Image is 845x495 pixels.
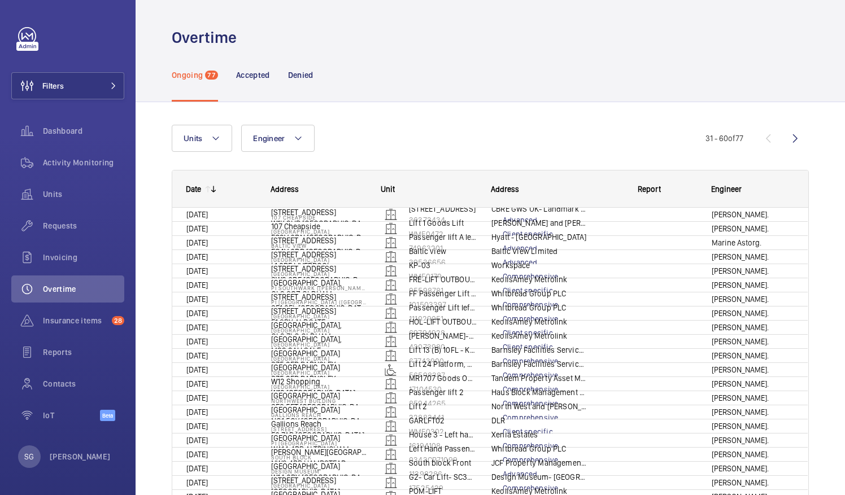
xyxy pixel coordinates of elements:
[186,422,208,431] span: [DATE]
[43,252,124,263] span: Invoicing
[43,315,107,326] span: Insurance items
[184,134,202,143] span: Units
[186,210,208,219] span: [DATE]
[712,448,794,461] span: [PERSON_NAME].
[186,224,208,233] span: [DATE]
[728,134,735,143] span: of
[712,462,794,475] span: [PERSON_NAME].
[24,451,34,462] p: SG
[186,408,208,417] span: [DATE]
[712,406,794,419] span: [PERSON_NAME].
[711,185,742,194] span: Engineer
[491,344,587,356] p: Barnsley Facilities Services- [GEOGRAPHIC_DATA]
[491,316,587,327] p: KeolisAmey Metrolink
[186,379,208,388] span: [DATE]
[712,476,794,489] span: [PERSON_NAME].
[205,71,217,80] span: 77
[491,471,587,483] p: Design Museum- [GEOGRAPHIC_DATA]
[712,293,794,306] span: [PERSON_NAME].
[241,125,315,152] button: Engineer
[43,125,124,137] span: Dashboard
[491,358,587,370] p: Barnsley Facilities Services- [GEOGRAPHIC_DATA]
[712,349,794,362] span: [PERSON_NAME].
[186,323,208,332] span: [DATE]
[43,347,124,358] span: Reports
[491,217,587,229] p: [PERSON_NAME] and [PERSON_NAME] 107 Cheapside
[43,220,124,231] span: Requests
[186,450,208,459] span: [DATE]
[186,238,208,247] span: [DATE]
[712,434,794,447] span: [PERSON_NAME].
[186,351,208,360] span: [DATE]
[712,208,794,221] span: [PERSON_NAME].
[43,410,100,421] span: IoT
[172,69,203,81] p: Ongoing
[43,189,124,200] span: Units
[491,185,519,194] span: Address
[11,72,124,99] button: Filters
[638,185,661,194] span: Report
[236,69,270,81] p: Accepted
[50,451,111,462] p: [PERSON_NAME]
[491,387,587,398] p: Haus Block Management - [PERSON_NAME]
[43,283,124,295] span: Overtime
[491,457,587,468] p: JCF Property Management - [GEOGRAPHIC_DATA]
[186,185,201,194] div: Date
[491,246,587,257] p: Baltic View Limited
[186,281,208,290] span: [DATE]
[186,393,208,402] span: [DATE]
[172,27,243,48] h1: Overtime
[712,363,794,376] span: [PERSON_NAME].
[253,134,285,143] span: Engineer
[712,222,794,235] span: [PERSON_NAME].
[491,288,587,299] p: Whitbread Group PLC
[186,464,208,473] span: [DATE]
[712,420,794,433] span: [PERSON_NAME].
[712,335,794,348] span: [PERSON_NAME].
[42,80,64,91] span: Filters
[271,185,299,194] span: Address
[712,265,794,278] span: [PERSON_NAME].
[712,236,794,249] span: Marine Astorg.
[100,410,115,421] span: Beta
[43,157,124,168] span: Activity Monitoring
[491,373,587,384] p: Tandem Property Asset Management
[491,415,587,426] p: DLR
[491,302,587,313] p: Whitbread Group PLC
[491,429,587,440] p: Xenia Estates
[186,436,208,445] span: [DATE]
[186,337,208,346] span: [DATE]
[705,134,743,142] span: 31 - 60 77
[712,279,794,292] span: [PERSON_NAME].
[491,260,587,271] p: Workspace
[491,443,587,454] p: Whitbread Group PLC
[112,316,124,325] span: 28
[172,125,232,152] button: Units
[712,321,794,334] span: [PERSON_NAME].
[186,295,208,304] span: [DATE]
[186,266,208,275] span: [DATE]
[712,307,794,320] span: [PERSON_NAME].
[288,69,313,81] p: Denied
[491,274,587,285] p: KeolisAmey Metrolink
[186,309,208,318] span: [DATE]
[712,392,794,405] span: [PERSON_NAME].
[381,185,395,194] span: Unit
[712,378,794,391] span: [PERSON_NAME].
[186,252,208,261] span: [DATE]
[186,365,208,374] span: [DATE]
[186,478,208,487] span: [DATE]
[43,378,124,389] span: Contacts
[712,251,794,264] span: [PERSON_NAME].
[491,330,587,341] p: KeolisAmey Metrolink
[491,401,587,412] p: North West and [PERSON_NAME] RTM Company Ltd
[491,231,587,243] p: Hyatt - [GEOGRAPHIC_DATA]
